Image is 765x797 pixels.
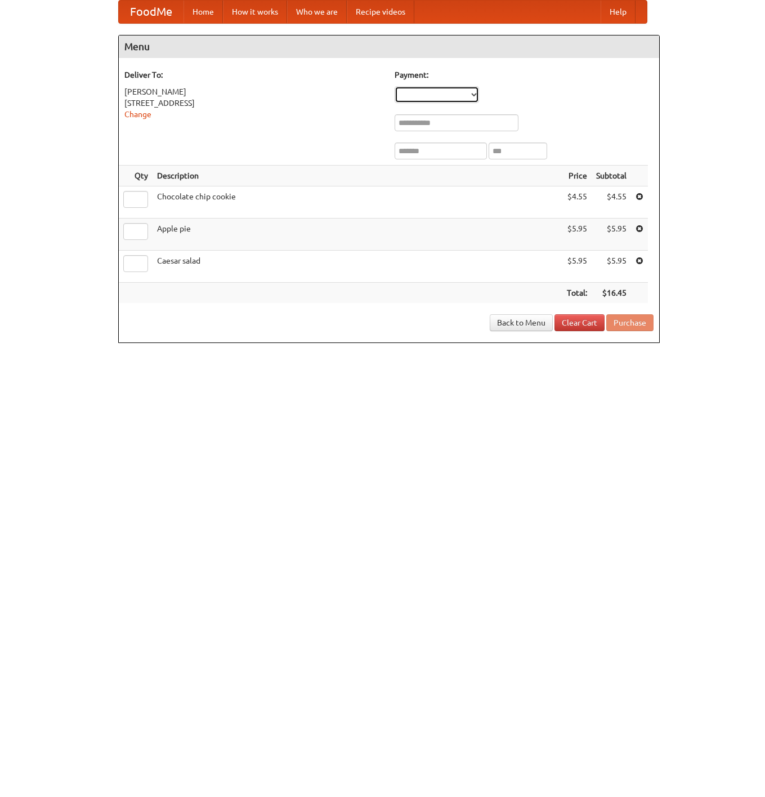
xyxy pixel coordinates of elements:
a: Clear Cart [554,314,605,331]
a: How it works [223,1,287,23]
a: Recipe videos [347,1,414,23]
a: Who we are [287,1,347,23]
td: Caesar salad [153,251,562,283]
div: [STREET_ADDRESS] [124,97,383,109]
h4: Menu [119,35,659,58]
td: $4.55 [592,186,631,219]
td: $5.95 [592,219,631,251]
div: [PERSON_NAME] [124,86,383,97]
a: Change [124,110,151,119]
th: Total: [562,283,592,304]
button: Purchase [606,314,654,331]
td: $5.95 [562,251,592,283]
th: Subtotal [592,166,631,186]
td: Apple pie [153,219,562,251]
a: Help [601,1,636,23]
th: Price [562,166,592,186]
td: $5.95 [592,251,631,283]
a: Home [184,1,223,23]
h5: Payment: [395,69,654,81]
a: Back to Menu [490,314,553,331]
a: FoodMe [119,1,184,23]
td: Chocolate chip cookie [153,186,562,219]
th: Qty [119,166,153,186]
th: $16.45 [592,283,631,304]
td: $4.55 [562,186,592,219]
th: Description [153,166,562,186]
h5: Deliver To: [124,69,383,81]
td: $5.95 [562,219,592,251]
